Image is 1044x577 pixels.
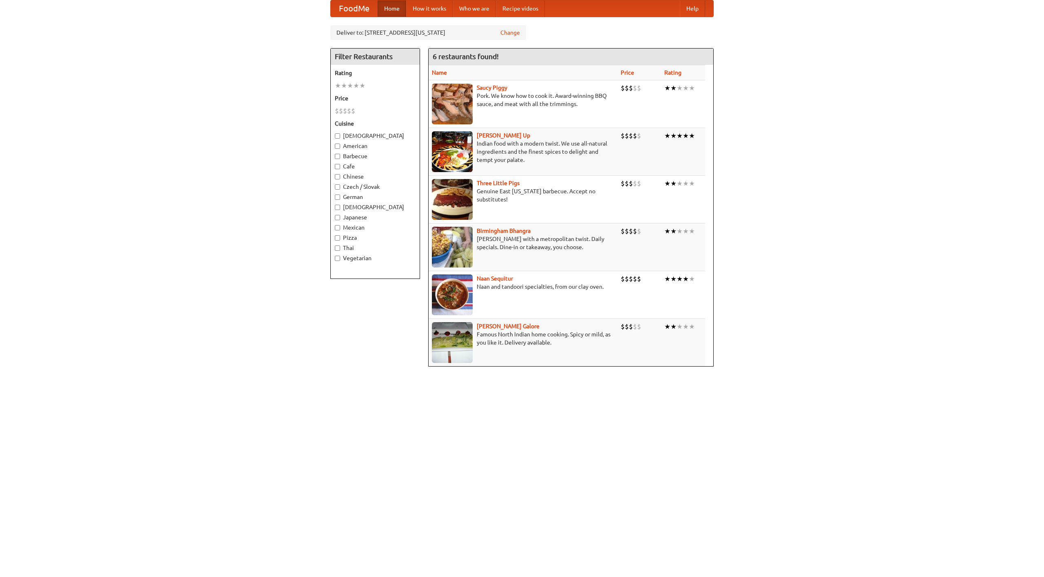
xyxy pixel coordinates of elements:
[677,227,683,236] li: ★
[432,139,614,164] p: Indian food with a modern twist. We use all-natural ingredients and the finest spices to delight ...
[689,322,695,331] li: ★
[637,274,641,283] li: $
[683,84,689,93] li: ★
[335,119,416,128] h5: Cuisine
[670,131,677,140] li: ★
[432,227,473,267] img: bhangra.jpg
[625,274,629,283] li: $
[335,215,340,220] input: Japanese
[343,106,347,115] li: $
[625,179,629,188] li: $
[664,131,670,140] li: ★
[629,179,633,188] li: $
[683,179,689,188] li: ★
[335,205,340,210] input: [DEMOGRAPHIC_DATA]
[432,322,473,363] img: currygalore.jpg
[335,223,416,232] label: Mexican
[683,274,689,283] li: ★
[664,84,670,93] li: ★
[637,131,641,140] li: $
[670,322,677,331] li: ★
[670,274,677,283] li: ★
[335,106,339,115] li: $
[677,179,683,188] li: ★
[677,274,683,283] li: ★
[625,322,629,331] li: $
[433,53,499,60] ng-pluralize: 6 restaurants found!
[664,322,670,331] li: ★
[621,227,625,236] li: $
[432,283,614,291] p: Naan and tandoori specialties, from our clay oven.
[664,69,681,76] a: Rating
[335,235,340,241] input: Pizza
[331,0,378,17] a: FoodMe
[629,84,633,93] li: $
[664,179,670,188] li: ★
[689,84,695,93] li: ★
[633,322,637,331] li: $
[677,322,683,331] li: ★
[689,274,695,283] li: ★
[670,227,677,236] li: ★
[335,94,416,102] h5: Price
[670,179,677,188] li: ★
[347,106,351,115] li: $
[500,29,520,37] a: Change
[621,322,625,331] li: $
[683,227,689,236] li: ★
[683,322,689,331] li: ★
[621,274,625,283] li: $
[330,25,526,40] div: Deliver to: [STREET_ADDRESS][US_STATE]
[629,322,633,331] li: $
[335,184,340,190] input: Czech / Slovak
[335,81,341,90] li: ★
[335,162,416,170] label: Cafe
[477,323,540,329] a: [PERSON_NAME] Galore
[353,81,359,90] li: ★
[621,84,625,93] li: $
[335,195,340,200] input: German
[477,180,520,186] a: Three Little Pigs
[629,131,633,140] li: $
[637,322,641,331] li: $
[335,245,340,251] input: Thai
[477,275,513,282] a: Naan Sequitur
[331,49,420,65] h4: Filter Restaurants
[629,274,633,283] li: $
[432,330,614,347] p: Famous North Indian home cooking. Spicy or mild, as you like it. Delivery available.
[335,203,416,211] label: [DEMOGRAPHIC_DATA]
[335,154,340,159] input: Barbecue
[689,227,695,236] li: ★
[335,193,416,201] label: German
[335,213,416,221] label: Japanese
[335,225,340,230] input: Mexican
[335,164,340,169] input: Cafe
[689,179,695,188] li: ★
[432,187,614,203] p: Genuine East [US_STATE] barbecue. Accept no substitutes!
[683,131,689,140] li: ★
[453,0,496,17] a: Who we are
[378,0,406,17] a: Home
[335,172,416,181] label: Chinese
[432,131,473,172] img: curryup.jpg
[633,179,637,188] li: $
[335,244,416,252] label: Thai
[335,144,340,149] input: American
[625,227,629,236] li: $
[359,81,365,90] li: ★
[432,274,473,315] img: naansequitur.jpg
[406,0,453,17] a: How it works
[677,131,683,140] li: ★
[477,84,507,91] a: Saucy Piggy
[633,131,637,140] li: $
[432,69,447,76] a: Name
[477,228,531,234] a: Birmingham Bhangra
[496,0,545,17] a: Recipe videos
[351,106,355,115] li: $
[633,227,637,236] li: $
[625,84,629,93] li: $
